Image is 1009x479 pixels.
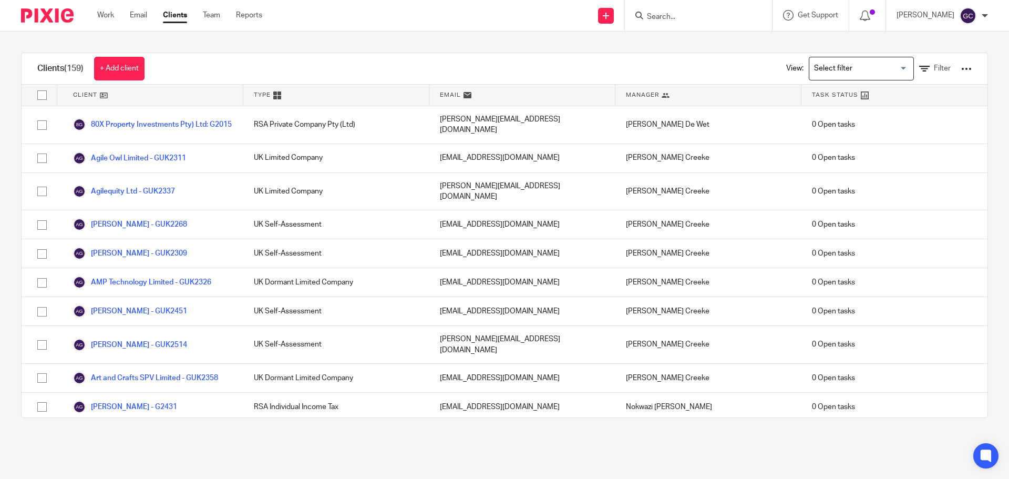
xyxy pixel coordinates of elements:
[243,173,429,210] div: UK Limited Company
[73,339,187,351] a: [PERSON_NAME] - GUK2514
[812,277,855,288] span: 0 Open tasks
[73,401,177,413] a: [PERSON_NAME] - G2431
[429,239,615,268] div: [EMAIL_ADDRESS][DOMAIN_NAME]
[615,297,801,325] div: [PERSON_NAME] Creeke
[73,185,86,198] img: svg%3E
[243,393,429,421] div: RSA Individual Income Tax
[94,57,145,80] a: + Add client
[934,65,951,72] span: Filter
[243,239,429,268] div: UK Self-Assessment
[440,90,461,99] span: Email
[615,364,801,392] div: [PERSON_NAME] Creeke
[812,219,855,230] span: 0 Open tasks
[73,339,86,351] img: svg%3E
[429,393,615,421] div: [EMAIL_ADDRESS][DOMAIN_NAME]
[73,401,86,413] img: svg%3E
[243,106,429,144] div: RSA Private Company Pty (Ltd)
[73,247,86,260] img: svg%3E
[429,106,615,144] div: [PERSON_NAME][EMAIL_ADDRESS][DOMAIN_NAME]
[812,339,855,350] span: 0 Open tasks
[615,173,801,210] div: [PERSON_NAME] Creeke
[812,186,855,197] span: 0 Open tasks
[812,119,855,130] span: 0 Open tasks
[812,373,855,383] span: 0 Open tasks
[809,57,914,80] div: Search for option
[73,276,86,289] img: svg%3E
[812,90,858,99] span: Task Status
[73,305,187,318] a: [PERSON_NAME] - GUK2451
[73,152,86,165] img: svg%3E
[646,13,740,22] input: Search
[32,85,52,105] input: Select all
[615,268,801,297] div: [PERSON_NAME] Creeke
[615,239,801,268] div: [PERSON_NAME] Creeke
[429,210,615,239] div: [EMAIL_ADDRESS][DOMAIN_NAME]
[429,297,615,325] div: [EMAIL_ADDRESS][DOMAIN_NAME]
[130,10,147,21] a: Email
[73,247,187,260] a: [PERSON_NAME] - GUK2309
[37,63,84,74] h1: Clients
[254,90,271,99] span: Type
[73,118,232,131] a: 80X Property Investments Pty) Ltd: G2015
[21,8,74,23] img: Pixie
[429,144,615,172] div: [EMAIL_ADDRESS][DOMAIN_NAME]
[615,210,801,239] div: [PERSON_NAME] Creeke
[73,276,211,289] a: AMP Technology Limited - GUK2326
[243,210,429,239] div: UK Self-Assessment
[812,152,855,163] span: 0 Open tasks
[73,305,86,318] img: svg%3E
[812,402,855,412] span: 0 Open tasks
[73,372,86,384] img: svg%3E
[73,118,86,131] img: svg%3E
[429,173,615,210] div: [PERSON_NAME][EMAIL_ADDRESS][DOMAIN_NAME]
[812,306,855,317] span: 0 Open tasks
[73,372,218,384] a: Art and Crafts SPV Limited - GUK2358
[615,144,801,172] div: [PERSON_NAME] Creeke
[615,106,801,144] div: [PERSON_NAME] De Wet
[163,10,187,21] a: Clients
[429,268,615,297] div: [EMAIL_ADDRESS][DOMAIN_NAME]
[73,152,186,165] a: Agile Owl Limited - GUK2311
[73,185,175,198] a: Agilequity Ltd - GUK2337
[243,297,429,325] div: UK Self-Assessment
[236,10,262,21] a: Reports
[243,268,429,297] div: UK Dormant Limited Company
[429,364,615,392] div: [EMAIL_ADDRESS][DOMAIN_NAME]
[203,10,220,21] a: Team
[798,12,838,19] span: Get Support
[960,7,976,24] img: svg%3E
[429,326,615,363] div: [PERSON_NAME][EMAIL_ADDRESS][DOMAIN_NAME]
[897,10,954,21] p: [PERSON_NAME]
[243,326,429,363] div: UK Self-Assessment
[615,393,801,421] div: Nokwazi [PERSON_NAME]
[243,144,429,172] div: UK Limited Company
[626,90,659,99] span: Manager
[243,364,429,392] div: UK Dormant Limited Company
[73,218,86,231] img: svg%3E
[810,59,908,78] input: Search for option
[97,10,114,21] a: Work
[73,218,187,231] a: [PERSON_NAME] - GUK2268
[64,64,84,73] span: (159)
[770,53,972,84] div: View:
[615,326,801,363] div: [PERSON_NAME] Creeke
[812,248,855,259] span: 0 Open tasks
[73,90,97,99] span: Client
